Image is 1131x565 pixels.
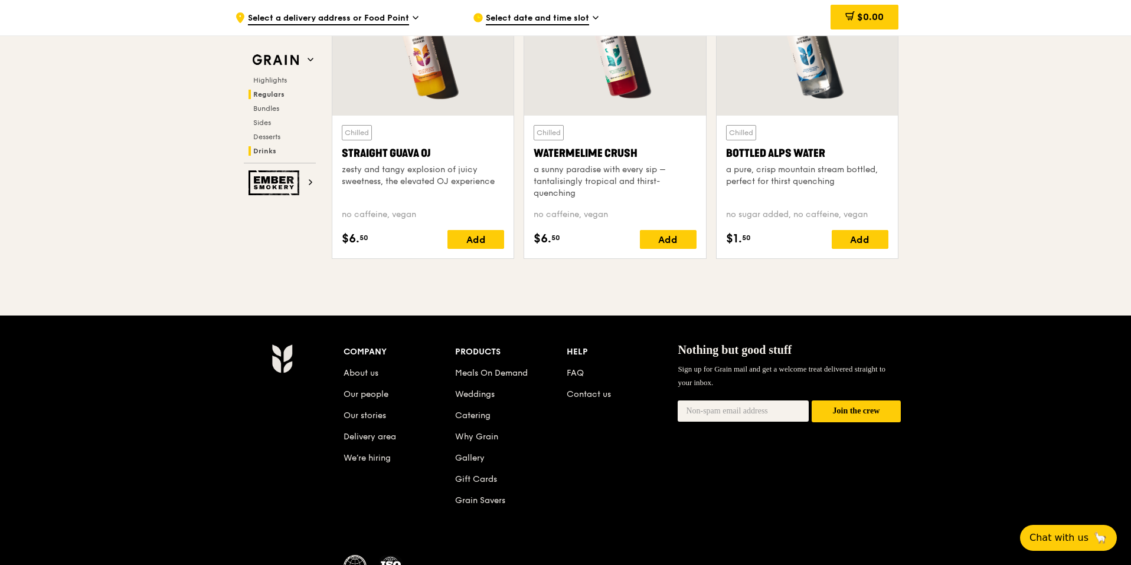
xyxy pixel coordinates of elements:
[455,474,497,484] a: Gift Cards
[248,12,409,25] span: Select a delivery address or Food Point
[342,125,372,140] div: Chilled
[342,145,504,162] div: Straight Guava OJ
[455,410,491,421] a: Catering
[551,233,560,242] span: 50
[253,133,280,141] span: Desserts
[455,389,495,399] a: Weddings
[678,364,885,386] span: Sign up for Grain mail and get a welcome treat delivered straight to your inbox.
[678,343,792,356] span: Nothing but good stuff
[344,410,386,421] a: Our stories
[447,230,504,249] div: Add
[857,11,884,22] span: $0.00
[253,119,271,127] span: Sides
[812,400,901,422] button: Join the crew
[344,344,455,360] div: Company
[726,209,888,221] div: no sugar added, no caffeine, vegan
[342,209,504,221] div: no caffeine, vegan
[455,495,505,505] a: Grain Savers
[534,125,564,140] div: Chilled
[344,368,378,378] a: About us
[253,76,287,84] span: Highlights
[678,400,809,422] input: Non-spam email address
[344,432,396,442] a: Delivery area
[534,164,696,199] div: a sunny paradise with every sip – tantalisingly tropical and thirst-quenching
[742,233,751,242] span: 50
[249,170,303,195] img: Ember Smokery web logo
[359,233,368,242] span: 50
[249,50,303,71] img: Grain web logo
[726,230,742,248] span: $1.
[455,453,485,463] a: Gallery
[486,12,589,25] span: Select date and time slot
[640,230,697,249] div: Add
[344,389,388,399] a: Our people
[1020,525,1117,551] button: Chat with us🦙
[567,389,611,399] a: Contact us
[534,230,551,248] span: $6.
[253,104,279,113] span: Bundles
[534,145,696,162] div: Watermelime Crush
[726,145,888,162] div: Bottled Alps Water
[342,230,359,248] span: $6.
[567,368,584,378] a: FAQ
[567,344,678,360] div: Help
[455,432,498,442] a: Why Grain
[832,230,888,249] div: Add
[455,368,528,378] a: Meals On Demand
[342,164,504,188] div: zesty and tangy explosion of juicy sweetness, the elevated OJ experience
[253,147,276,155] span: Drinks
[253,90,285,98] span: Regulars
[455,344,567,360] div: Products
[726,125,756,140] div: Chilled
[1029,531,1088,545] span: Chat with us
[272,344,292,373] img: Grain
[726,164,888,188] div: a pure, crisp mountain stream bottled, perfect for thirst quenching
[344,453,391,463] a: We’re hiring
[534,209,696,221] div: no caffeine, vegan
[1093,531,1107,545] span: 🦙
